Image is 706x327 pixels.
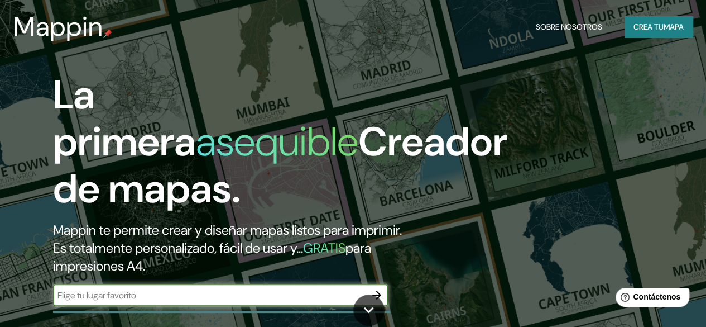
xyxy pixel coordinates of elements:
[53,239,303,257] font: Es totalmente personalizado, fácil de usar y...
[103,29,112,38] img: pin de mapeo
[303,239,345,257] font: GRATIS
[13,9,103,44] font: Mappin
[196,116,358,168] font: asequible
[625,16,693,37] button: Crea tumapa
[53,69,196,168] font: La primera
[607,283,694,315] iframe: Lanzador de widgets de ayuda
[531,16,607,37] button: Sobre nosotros
[53,239,371,274] font: para impresiones A4.
[53,116,507,215] font: Creador de mapas.
[53,289,366,302] input: Elige tu lugar favorito
[536,22,602,32] font: Sobre nosotros
[633,22,664,32] font: Crea tu
[664,22,684,32] font: mapa
[53,221,402,239] font: Mappin te permite crear y diseñar mapas listos para imprimir.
